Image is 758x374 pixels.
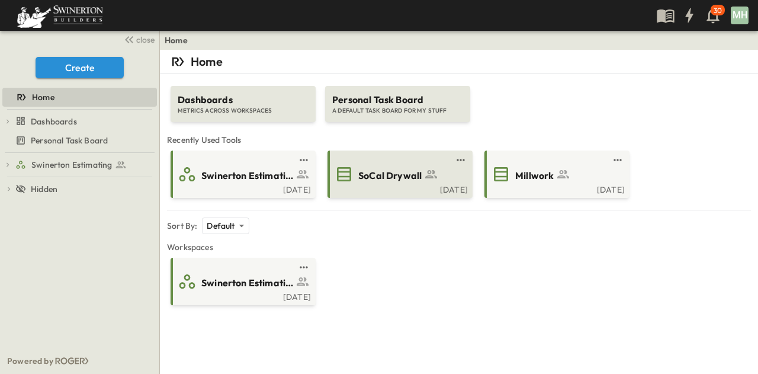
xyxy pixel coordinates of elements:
[2,155,157,174] div: Swinerton Estimatingtest
[358,169,422,183] span: SoCal Drywall
[297,153,311,167] button: test
[15,113,155,130] a: Dashboards
[332,107,463,115] span: A DEFAULT TASK BOARD FOR MY STUFF
[32,91,54,103] span: Home
[515,169,554,183] span: Millwork
[201,169,293,183] span: Swinerton Estimating
[165,34,188,46] a: Home
[207,220,235,232] p: Default
[611,153,625,167] button: test
[2,132,155,149] a: Personal Task Board
[167,220,197,232] p: Sort By:
[31,135,108,146] span: Personal Task Board
[202,218,249,234] div: Default
[730,5,750,25] button: MH
[201,276,293,290] span: Swinerton Estimating
[15,156,155,173] a: Swinerton Estimating
[173,184,311,193] a: [DATE]
[31,116,77,127] span: Dashboards
[178,107,309,115] span: METRICS ACROSS WORKSPACES
[31,183,57,195] span: Hidden
[487,184,625,193] a: [DATE]
[332,93,463,107] span: Personal Task Board
[2,131,157,150] div: Personal Task Boardtest
[297,260,311,274] button: test
[173,165,311,184] a: Swinerton Estimating
[487,165,625,184] a: Millwork
[714,6,722,15] p: 30
[330,184,468,193] a: [DATE]
[169,74,317,122] a: DashboardsMETRICS ACROSS WORKSPACES
[14,3,105,28] img: 6c363589ada0b36f064d841b69d3a419a338230e66bb0a533688fa5cc3e9e735.png
[173,272,311,291] a: Swinerton Estimating
[330,165,468,184] a: SoCal Drywall
[136,34,155,46] span: close
[31,159,112,171] span: Swinerton Estimating
[165,34,195,46] nav: breadcrumbs
[167,241,751,253] span: Workspaces
[324,74,471,122] a: Personal Task BoardA DEFAULT TASK BOARD FOR MY STUFF
[36,57,124,78] button: Create
[2,89,155,106] a: Home
[173,291,311,301] a: [DATE]
[167,134,751,146] span: Recently Used Tools
[191,53,223,70] p: Home
[119,31,157,47] button: close
[731,7,749,24] div: MH
[454,153,468,167] button: test
[178,93,309,107] span: Dashboards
